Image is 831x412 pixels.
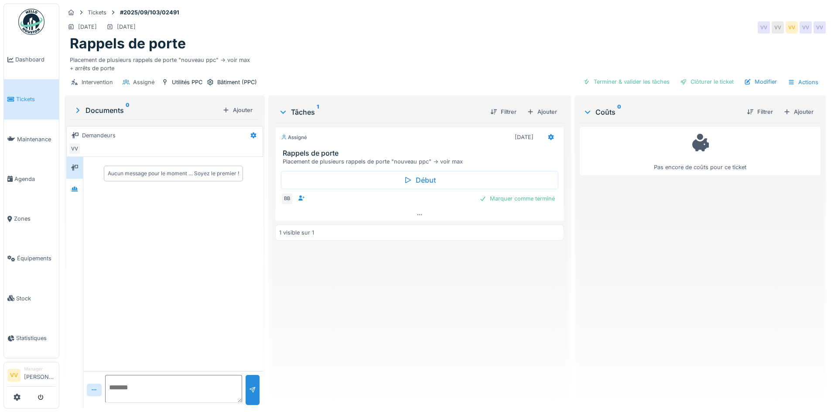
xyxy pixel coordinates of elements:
div: Tâches [279,107,483,117]
div: Pas encore de coûts pour ce ticket [585,131,815,171]
div: Bâtiment (PPC) [217,78,257,86]
div: [DATE] [117,23,136,31]
div: Filtrer [743,106,776,118]
h1: Rappels de porte [70,35,186,52]
div: Aucun message pour le moment … Soyez le premier ! [108,170,239,177]
div: [DATE] [78,23,97,31]
div: VV [786,21,798,34]
span: Dashboard [15,55,55,64]
div: VV [772,21,784,34]
div: VV [68,143,81,155]
span: Agenda [14,175,55,183]
div: Placement de plusieurs rappels de porte "nouveau ppc" -> voir max [283,157,560,166]
a: Stock [4,279,59,318]
a: Zones [4,199,59,238]
div: Assigné [133,78,154,86]
h3: Rappels de porte [283,149,560,157]
div: Ajouter [780,106,817,118]
div: Clôturer le ticket [677,76,737,88]
div: Actions [784,76,822,89]
div: 1 visible sur 1 [279,228,314,237]
a: VV Manager[PERSON_NAME] [7,366,55,387]
li: VV [7,369,21,382]
div: Modifier [741,76,780,88]
div: Manager [24,366,55,372]
div: Intervention [82,78,113,86]
a: Agenda [4,159,59,199]
div: Marquer comme terminé [476,193,558,204]
a: Tickets [4,79,59,119]
sup: 0 [617,107,621,117]
div: [DATE] [515,133,533,141]
span: Maintenance [17,135,55,143]
a: Équipements [4,238,59,278]
div: Utilités PPC [172,78,202,86]
img: Badge_color-CXgf-gQk.svg [18,9,44,35]
div: VV [758,21,770,34]
div: Assigné [281,134,307,141]
span: Statistiques [16,334,55,342]
span: Équipements [17,254,55,262]
span: Zones [14,215,55,223]
div: Début [281,171,558,189]
div: Tickets [88,8,106,17]
div: BB [281,193,293,205]
a: Maintenance [4,119,59,159]
strong: #2025/09/103/02491 [116,8,183,17]
div: Coûts [583,107,740,117]
div: Filtrer [487,106,520,118]
div: Placement de plusieurs rappels de porte "nouveau ppc" -> voir max + arrêts de porte [70,52,821,72]
a: Dashboard [4,40,59,79]
div: VV [814,21,826,34]
div: Ajouter [523,106,561,118]
a: Statistiques [4,318,59,358]
div: VV [800,21,812,34]
div: Demandeurs [82,131,116,140]
span: Tickets [16,95,55,103]
div: Terminer & valider les tâches [580,76,673,88]
li: [PERSON_NAME] [24,366,55,385]
div: Documents [73,105,219,116]
sup: 0 [126,105,130,116]
div: Ajouter [219,104,256,116]
sup: 1 [317,107,319,117]
span: Stock [16,294,55,303]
